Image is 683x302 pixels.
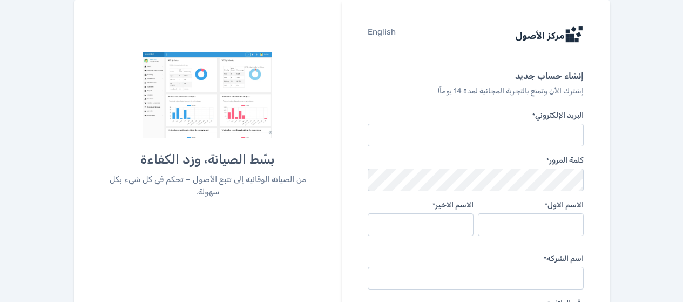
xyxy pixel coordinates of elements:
[368,253,584,265] label: اسم الشركة
[478,200,584,211] label: الاسم الاول
[515,26,584,43] img: logo-img
[368,85,584,97] p: إشترك الأن وتمتع بالتجربة المجانية لمدة 14 يوماً!
[546,155,584,166] label: كلمة المرور
[368,69,584,83] h6: إنشاء حساب جديد
[100,151,315,168] h5: بسّط الصيانة، وزد الكفاءة
[368,110,584,122] label: البريد الإلكتروني
[100,173,315,198] p: من الصيانة الوقائية إلى تتبع الأصول – تحكم في كل شيء بكل سهولة.
[368,26,396,43] a: English
[143,52,272,138] img: مركز الأصول
[368,200,474,211] label: الاسم الاخير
